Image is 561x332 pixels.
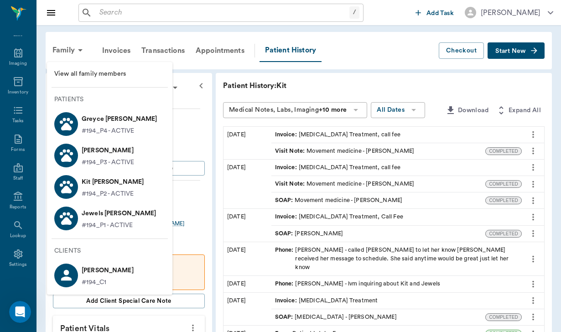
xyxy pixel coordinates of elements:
a: View all family members [47,66,172,83]
p: Patients [54,95,172,104]
p: #194_C1 [82,278,134,287]
p: Kit [PERSON_NAME] [82,175,144,189]
span: View all family members [54,69,165,79]
p: Greyce [PERSON_NAME] [82,112,157,126]
p: #194_P2 - ACTIVE [82,189,134,199]
p: #194_P1 - ACTIVE [82,221,133,230]
p: Clients [54,246,172,256]
a: [PERSON_NAME]#194_P3 - ACTIVE [47,140,172,171]
p: #194_P4 - ACTIVE [82,126,134,136]
p: [PERSON_NAME] [82,143,134,158]
a: [PERSON_NAME]#194_C1 [47,259,172,291]
a: Jewels [PERSON_NAME]#194_P1 - ACTIVE [47,202,172,234]
p: [PERSON_NAME] [82,263,134,278]
iframe: Intercom live chat [9,301,31,323]
p: Jewels [PERSON_NAME] [82,206,156,221]
p: #194_P3 - ACTIVE [82,158,134,167]
a: Greyce [PERSON_NAME]#194_P4 - ACTIVE [47,108,172,140]
a: Kit [PERSON_NAME]#194_P2 - ACTIVE [47,171,172,202]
